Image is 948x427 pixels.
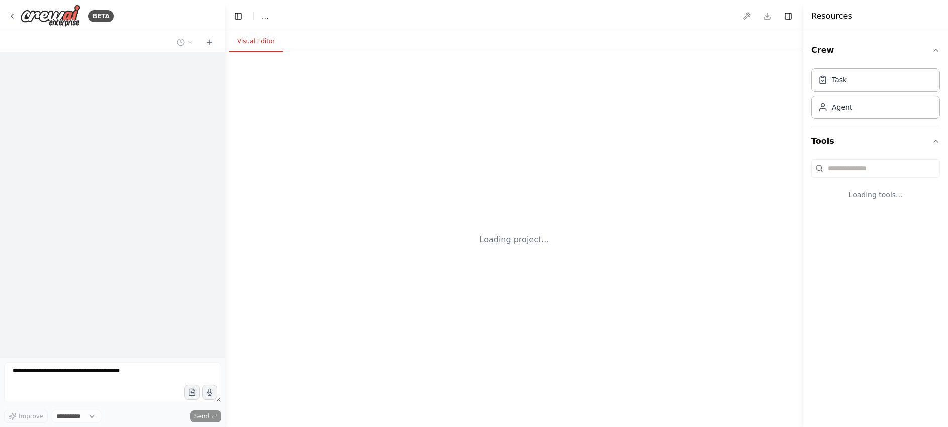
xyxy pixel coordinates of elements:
button: Hide left sidebar [231,9,245,23]
div: BETA [88,10,114,22]
div: Agent [832,102,852,112]
button: Crew [811,36,940,64]
button: Start a new chat [201,36,217,48]
div: Task [832,75,847,85]
button: Improve [4,410,48,423]
button: Hide right sidebar [781,9,795,23]
button: Visual Editor [229,31,283,52]
span: Send [194,412,209,420]
div: Loading tools... [811,182,940,208]
img: Logo [20,5,80,27]
div: Loading project... [480,234,549,246]
nav: breadcrumb [262,11,268,21]
button: Send [190,410,221,422]
button: Switch to previous chat [173,36,197,48]
div: Crew [811,64,940,127]
button: Click to speak your automation idea [202,385,217,400]
div: Tools [811,155,940,216]
h4: Resources [811,10,852,22]
button: Upload files [184,385,200,400]
span: Improve [19,412,43,420]
span: ... [262,11,268,21]
button: Tools [811,127,940,155]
